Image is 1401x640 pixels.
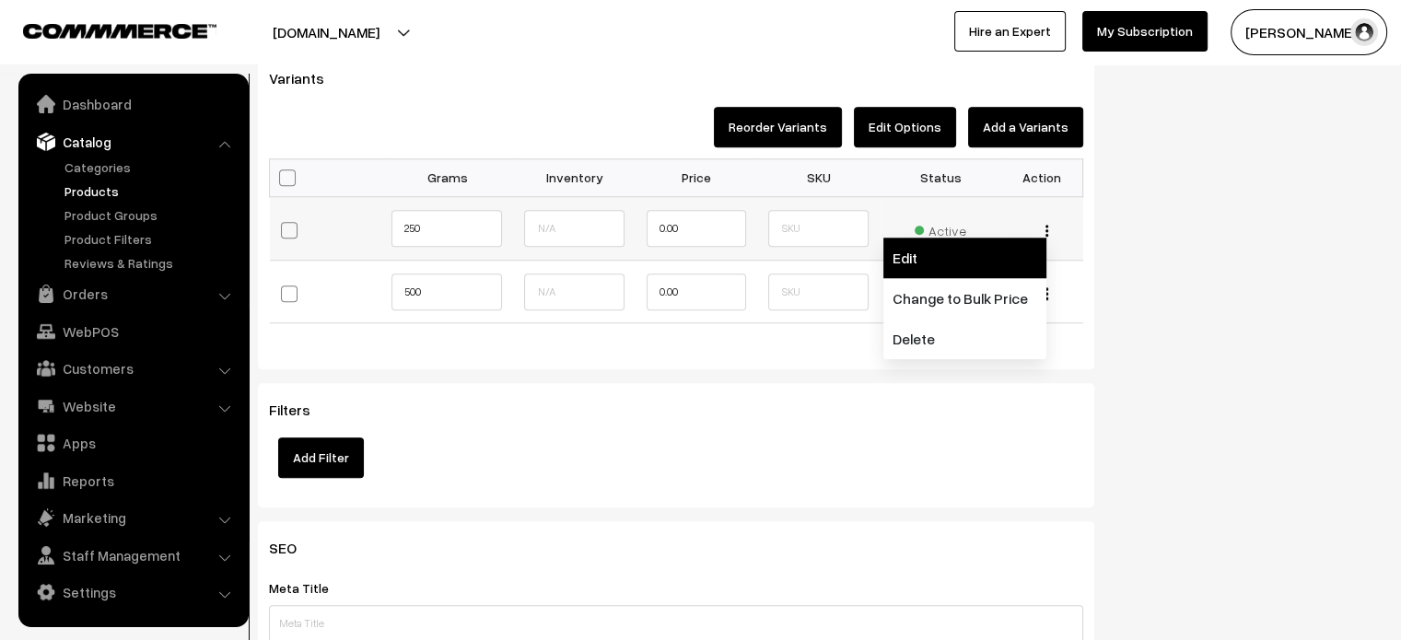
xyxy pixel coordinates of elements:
[1082,11,1208,52] a: My Subscription
[269,69,346,87] span: Variants
[768,210,868,247] input: SKU
[23,501,242,534] a: Marketing
[23,426,242,460] a: Apps
[768,273,868,310] input: SKU
[23,125,242,158] a: Catalog
[23,464,242,497] a: Reports
[60,253,242,273] a: Reviews & Ratings
[208,9,444,55] button: [DOMAIN_NAME]
[23,87,242,121] a: Dashboard
[23,315,242,348] a: WebPOS
[269,401,333,419] span: Filters
[954,11,1066,52] a: Hire an Expert
[391,158,513,197] th: Grams
[1001,158,1082,197] th: Action
[1045,287,1048,299] img: Menu
[757,158,879,197] th: SKU
[714,107,842,147] button: Reorder Variants
[23,18,184,41] a: COMMMERCE
[23,24,216,38] img: COMMMERCE
[23,539,242,572] a: Staff Management
[60,181,242,201] a: Products
[269,578,351,598] label: Meta Title
[883,238,1046,278] a: Edit
[513,158,635,197] th: Inventory
[524,273,624,310] input: N/A
[524,210,624,247] input: N/A
[880,158,1002,197] th: Status
[1231,9,1387,55] button: [PERSON_NAME]
[23,576,242,609] a: Settings
[883,278,1046,319] a: Change to Bulk Price
[278,437,364,478] button: Add Filter
[23,352,242,385] a: Customers
[60,205,242,225] a: Product Groups
[23,277,242,310] a: Orders
[968,107,1083,147] button: Add a Variants
[1045,225,1048,237] img: Menu
[269,539,319,557] span: SEO
[915,216,966,240] span: Active
[60,157,242,177] a: Categories
[883,319,1046,359] a: Delete
[854,107,956,147] button: Edit Options
[1350,18,1378,46] img: user
[636,158,757,197] th: Price
[60,229,242,249] a: Product Filters
[23,390,242,423] a: Website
